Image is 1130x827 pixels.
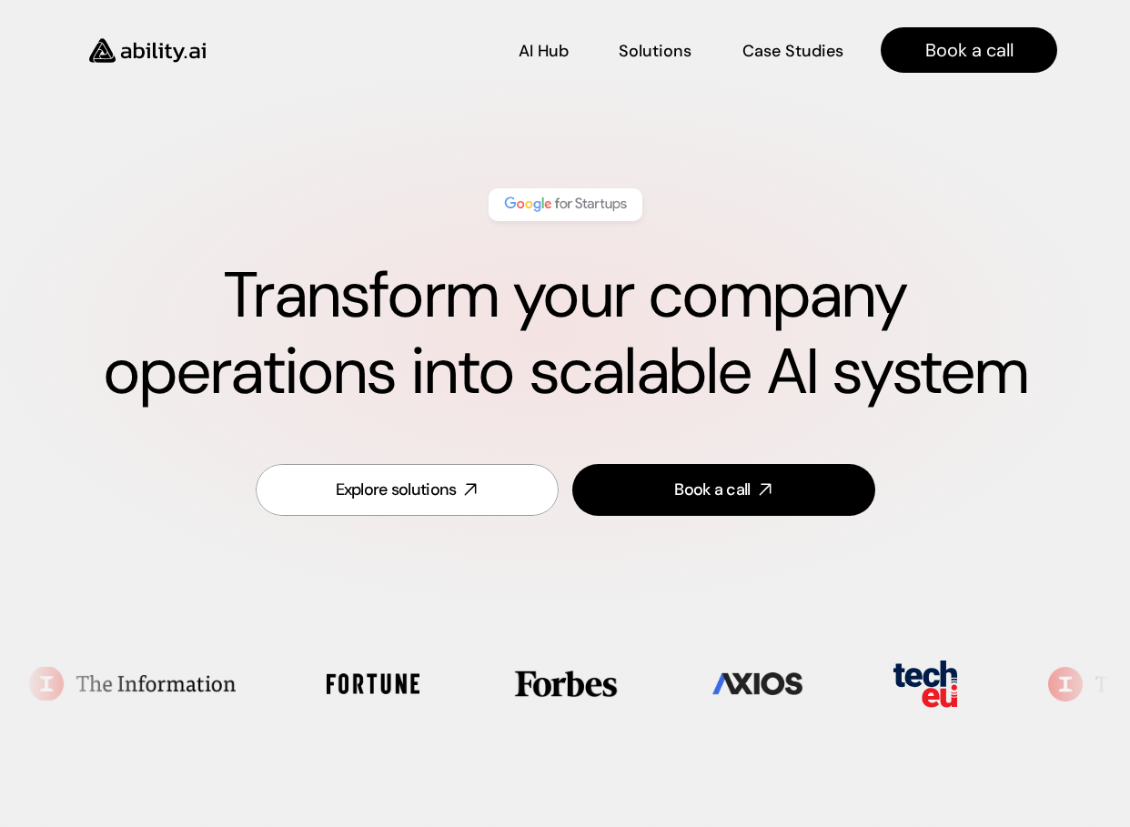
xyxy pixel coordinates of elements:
a: Book a call [572,464,875,516]
a: AI Hub [519,35,569,66]
p: Case Studies [742,40,843,63]
nav: Main navigation [231,27,1057,73]
p: Book a call [925,37,1014,63]
div: Explore solutions [336,479,457,501]
h1: Transform your company operations into scalable AI system [73,257,1057,410]
p: AI Hub [519,40,569,63]
a: Explore solutions [256,464,559,516]
a: Solutions [619,35,691,66]
a: Case Studies [742,35,844,66]
a: Book a call [881,27,1057,73]
p: Solutions [619,40,691,63]
div: Book a call [674,479,750,501]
